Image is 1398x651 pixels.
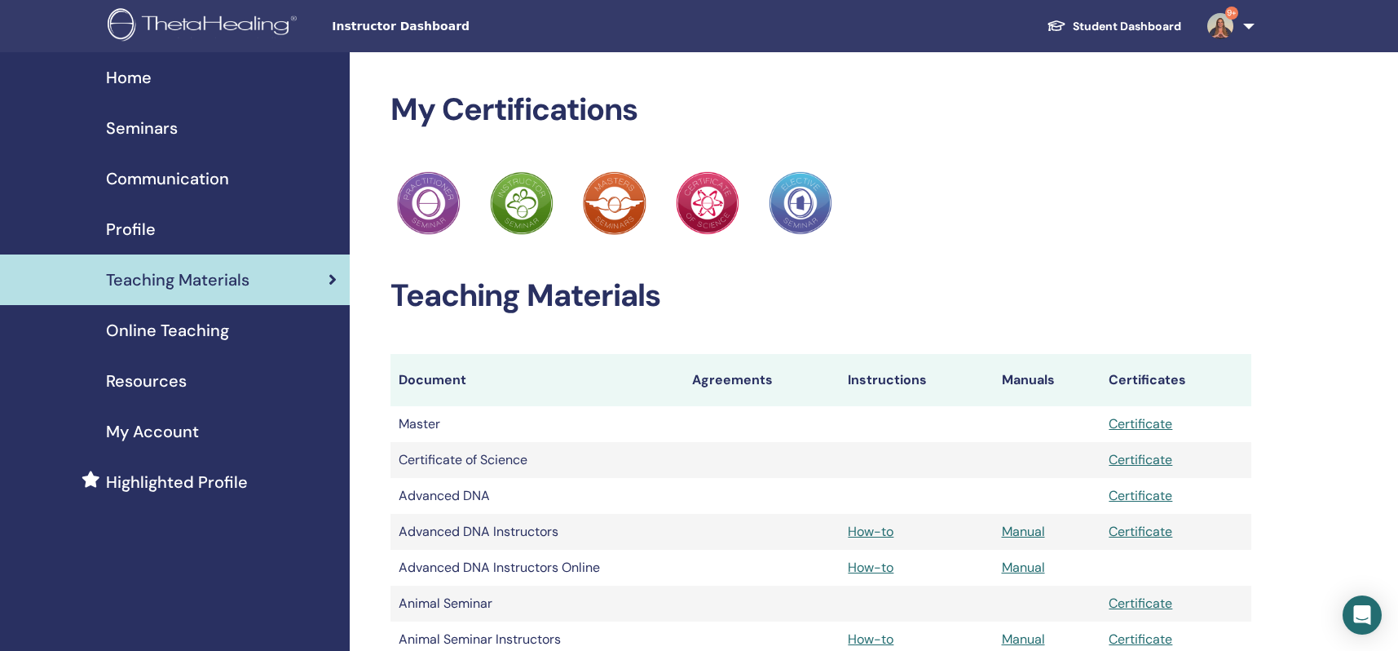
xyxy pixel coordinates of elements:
[1047,19,1066,33] img: graduation-cap-white.svg
[676,171,739,235] img: Practitioner
[332,18,576,35] span: Instructor Dashboard
[840,354,993,406] th: Instructions
[994,354,1101,406] th: Manuals
[1207,13,1233,39] img: default.jpg
[397,171,461,235] img: Practitioner
[684,354,840,406] th: Agreements
[1343,596,1382,635] div: Open Intercom Messenger
[1002,631,1045,648] a: Manual
[490,171,553,235] img: Practitioner
[1109,595,1172,612] a: Certificate
[106,369,187,393] span: Resources
[1034,11,1194,42] a: Student Dashboard
[390,550,684,586] td: Advanced DNA Instructors Online
[848,523,893,540] a: How-to
[106,268,249,292] span: Teaching Materials
[390,442,684,478] td: Certificate of Science
[106,116,178,140] span: Seminars
[1109,451,1172,468] a: Certificate
[1109,523,1172,540] a: Certificate
[106,65,152,90] span: Home
[583,171,646,235] img: Practitioner
[106,419,199,444] span: My Account
[106,318,229,343] span: Online Teaching
[1109,631,1172,648] a: Certificate
[1109,487,1172,504] a: Certificate
[390,514,684,550] td: Advanced DNA Instructors
[106,470,248,494] span: Highlighted Profile
[1109,415,1172,432] a: Certificate
[108,8,302,45] img: logo.png
[1002,523,1045,540] a: Manual
[390,586,684,622] td: Animal Seminar
[848,559,893,576] a: How-to
[1002,559,1045,576] a: Manual
[106,166,229,191] span: Communication
[390,406,684,442] td: Master
[1225,7,1238,20] span: 9+
[106,217,156,241] span: Profile
[848,631,893,648] a: How-to
[390,354,684,406] th: Document
[769,171,832,235] img: Practitioner
[390,91,1251,129] h2: My Certifications
[390,277,1251,315] h2: Teaching Materials
[1100,354,1251,406] th: Certificates
[390,478,684,514] td: Advanced DNA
